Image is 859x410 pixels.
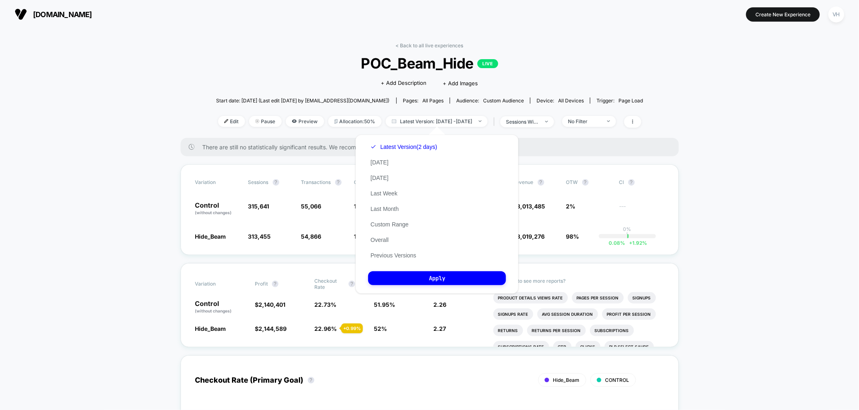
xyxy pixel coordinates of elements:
span: $ [513,203,545,210]
span: Custom Audience [483,98,524,104]
span: $ [255,301,285,308]
span: Edit [218,116,245,127]
span: 315,641 [248,203,269,210]
span: Preview [286,116,324,127]
button: Create New Experience [746,7,820,22]
span: (without changes) [195,308,232,313]
span: + [629,240,632,246]
li: Ctr [553,341,572,352]
span: Sessions [248,179,269,185]
span: Variation [195,179,240,186]
span: 55,066 [301,203,322,210]
p: 0% [623,226,632,232]
li: Returns [493,325,523,336]
span: 54,866 [301,233,322,240]
p: Control [195,300,247,314]
button: ? [538,179,544,186]
li: Clicks [576,341,601,352]
img: end [545,121,548,122]
span: 22.73 % [314,301,336,308]
button: Overall [368,236,391,244]
img: Visually logo [15,8,27,20]
span: [DOMAIN_NAME] [33,10,92,19]
button: ? [272,281,278,287]
li: Profit Per Session [602,308,656,320]
span: 2,140,401 [258,301,285,308]
button: ? [628,179,635,186]
div: Audience: [456,98,524,104]
span: 52 % [374,325,387,332]
span: 0.08 % [609,240,625,246]
button: Last Week [368,190,400,197]
button: Custom Range [368,221,411,228]
li: Subscriptions [590,325,634,336]
li: Plp Select Sahde [605,341,654,352]
span: + Add Images [443,80,478,86]
button: Latest Version(2 days) [368,143,439,151]
span: all pages [422,98,444,104]
span: 2.26 [434,301,447,308]
span: Hide_Beam [553,377,580,383]
span: 98% [566,233,579,240]
span: POC_Beam_Hide [237,55,622,72]
div: sessions with impression [506,119,539,125]
span: 313,455 [248,233,271,240]
span: 2.27 [434,325,446,332]
span: Profit [255,281,268,287]
button: ? [335,179,342,186]
span: 3,019,276 [517,233,545,240]
img: end [607,120,610,122]
span: Allocation: 50% [328,116,382,127]
span: Transactions [301,179,331,185]
span: Latest Version: [DATE] - [DATE] [386,116,488,127]
span: Device: [530,98,590,104]
span: all devices [558,98,584,104]
span: 22.96 % [314,325,337,332]
span: 51.95 % [374,301,395,308]
span: CI [619,179,664,186]
span: 3,013,485 [517,203,545,210]
li: Signups Rate [493,308,533,320]
span: + Add Description [381,79,427,87]
img: calendar [392,119,396,123]
img: end [479,120,481,122]
span: $ [255,325,287,332]
div: + 0.99 % [341,324,363,333]
p: Control [195,202,240,216]
p: | [627,232,628,238]
p: Would like to see more reports? [493,278,664,284]
button: [DOMAIN_NAME] [12,8,95,21]
span: | [492,116,500,128]
img: end [255,119,259,123]
span: 1.92 % [625,240,647,246]
a: < Back to all live experiences [396,42,464,49]
li: Avg Session Duration [537,308,598,320]
span: There are still no statistically significant results. We recommend waiting a few more days [203,144,662,151]
button: ? [273,179,279,186]
button: ? [582,179,589,186]
p: LIVE [477,59,498,68]
img: rebalance [334,119,338,124]
span: Page Load [618,98,643,104]
span: Start date: [DATE] (Last edit [DATE] by [EMAIL_ADDRESS][DOMAIN_NAME]) [216,98,389,104]
span: OTW [566,179,611,186]
span: $ [513,233,545,240]
span: (without changes) [195,210,232,215]
div: Trigger: [596,98,643,104]
button: Apply [368,271,506,285]
button: ? [308,377,314,383]
span: Pause [249,116,282,127]
span: Checkout Rate [314,278,344,290]
button: Last Month [368,205,401,213]
img: edit [224,119,228,123]
span: Variation [195,278,240,290]
span: Hide_Beam [195,325,226,332]
button: [DATE] [368,159,391,166]
div: Pages: [403,98,444,104]
span: --- [619,204,664,216]
div: No Filter [568,118,601,124]
span: 2,144,589 [258,325,287,332]
li: Signups [628,292,656,304]
button: Previous Versions [368,252,419,259]
li: Subscriptions Rate [493,341,549,352]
